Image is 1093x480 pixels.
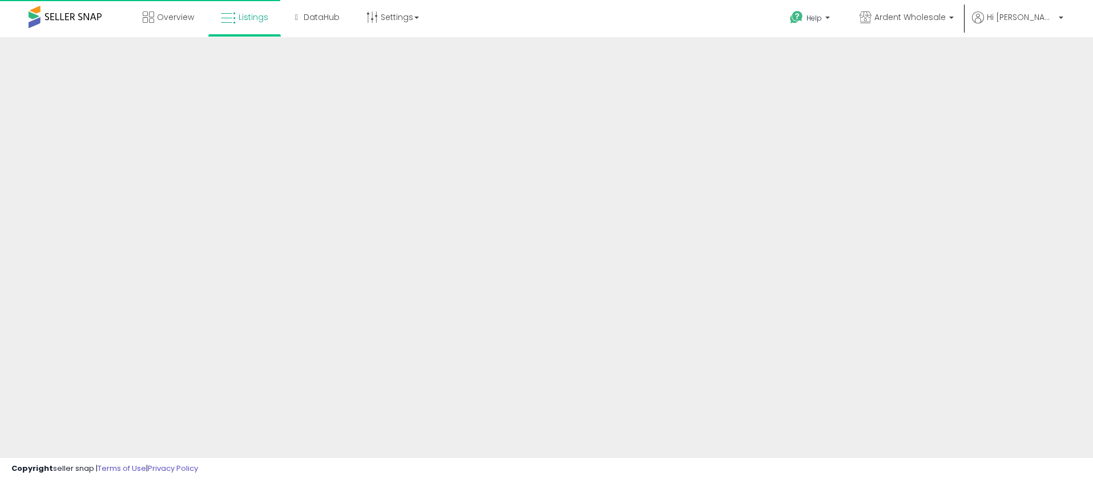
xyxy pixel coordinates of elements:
span: Help [806,13,822,23]
strong: Copyright [11,463,53,474]
span: Listings [239,11,268,23]
a: Terms of Use [98,463,146,474]
span: Hi [PERSON_NAME] [987,11,1055,23]
span: Overview [157,11,194,23]
a: Hi [PERSON_NAME] [972,11,1063,37]
a: Help [781,2,841,37]
i: Get Help [789,10,804,25]
div: seller snap | | [11,463,198,474]
a: Privacy Policy [148,463,198,474]
span: DataHub [308,11,344,23]
span: Ardent Wholesale [874,11,946,23]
